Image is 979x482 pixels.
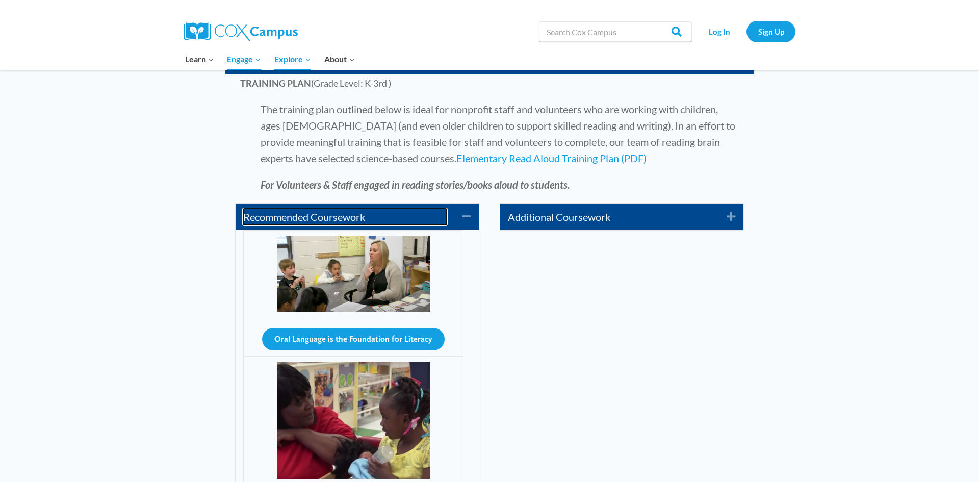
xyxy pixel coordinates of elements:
[178,48,221,70] button: Child menu of Learn
[240,101,739,166] p: The training plan outlined below is ideal for nonprofit staff and volunteers who are working with...
[697,21,741,42] a: Log In
[318,48,362,70] button: Child menu of About
[178,48,361,70] nav: Primary Navigation
[243,209,447,225] a: Recommended Coursework
[184,22,298,41] img: Cox Campus
[262,328,445,350] button: Oral Language is the Foundation for Literacy
[277,236,430,312] img: Oral Language is the Foundation for Literacy image
[697,21,795,42] nav: Secondary Navigation
[539,21,692,42] input: Search Cox Campus
[277,362,430,479] img: Read Alouds for Meaningful Vocabulary and Listening Comprehension image
[261,179,570,191] em: For Volunteers & Staff engaged in reading stories/books aloud to students.
[456,152,647,164] a: Elementary Read Aloud Training Plan (PDF)
[240,78,391,89] span: (Grade Level: K-3rd )
[268,48,318,70] button: Child menu of Explore
[746,21,795,42] a: Sign Up
[221,48,268,70] button: Child menu of Engage
[508,209,711,225] a: Additional Coursework
[262,332,445,344] a: Oral Language is the Foundation for Literacy
[240,78,311,89] strong: TRAINING PLAN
